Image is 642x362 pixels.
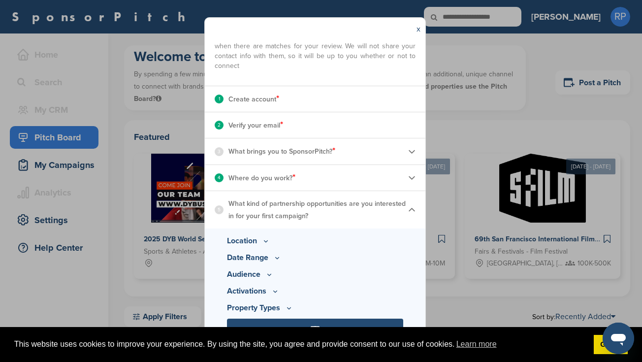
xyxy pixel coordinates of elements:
a: x [417,24,420,34]
p: Audience [227,268,403,280]
p: Activations [227,285,403,297]
p: Where do you work? [228,171,295,184]
p: Create account [228,93,279,105]
p: Property Types [227,302,403,314]
a: learn more about cookies [455,337,498,352]
div: 2 [215,121,224,130]
div: 4 [215,173,224,182]
span: The information you share here will help us identify events and properties that meet your prefere... [215,17,416,71]
div: 3 [215,147,224,156]
div: 5 [215,205,224,214]
img: Checklist arrow 1 [408,206,416,214]
p: What brings you to SponsorPitch? [228,145,335,158]
p: Location [227,235,403,247]
p: What kind of partnership opportunities are you interested in for your first campaign? [228,197,408,222]
span: This website uses cookies to improve your experience. By using the site, you agree and provide co... [14,337,586,352]
a: dismiss cookie message [594,335,628,355]
img: Checklist arrow 2 [408,148,416,155]
iframe: Button to launch messaging window [603,323,634,354]
p: Verify your email [228,119,283,132]
img: Checklist arrow 2 [408,174,416,181]
div: 1 [215,95,224,103]
p: Date Range [227,252,403,263]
